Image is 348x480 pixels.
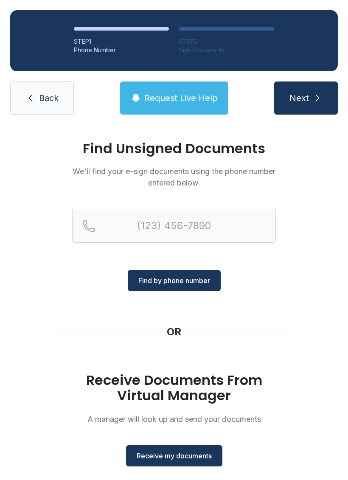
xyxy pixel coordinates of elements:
[167,325,181,339] div: OR
[72,209,276,243] input: Reservation phone number
[72,142,276,155] h1: Find Unsigned Documents
[179,37,274,46] div: STEP 2
[72,166,276,188] p: We'll find your e-sign documents using the phone number entered below.
[144,92,218,104] span: Request Live Help
[179,46,274,54] div: Sign Documents
[74,46,169,54] div: Phone Number
[289,92,309,104] span: Next
[72,413,276,425] p: A manager will look up and send your documents
[137,451,212,461] span: Receive my documents
[138,275,210,286] span: Find by phone number
[74,37,169,46] div: STEP 1
[39,92,59,104] span: Back
[72,373,276,403] h1: Receive Documents From Virtual Manager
